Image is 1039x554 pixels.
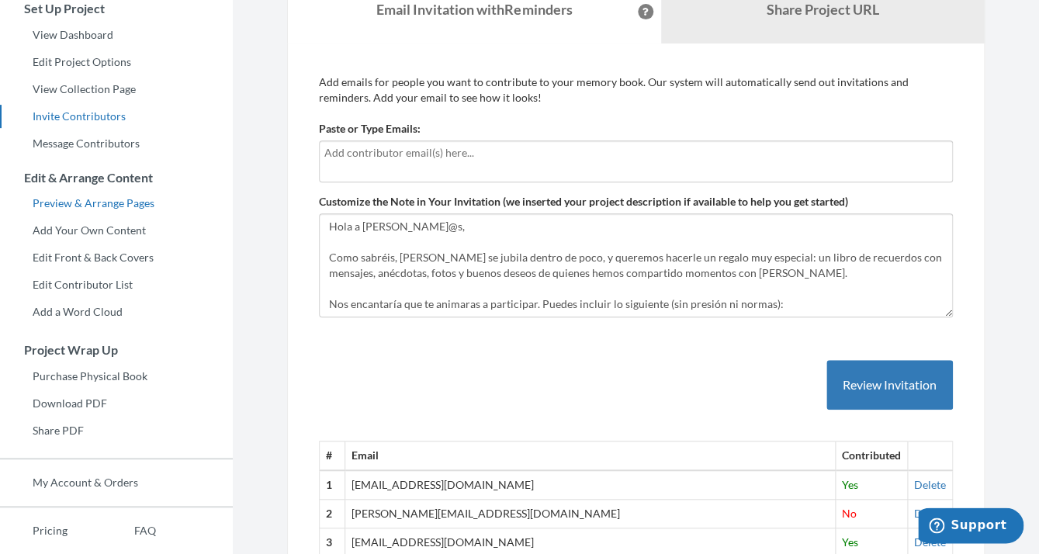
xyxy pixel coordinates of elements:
span: No [842,507,857,520]
span: Yes [842,478,858,491]
label: Customize the Note in Your Invitation (we inserted your project description if available to help ... [319,194,848,209]
textarea: Hola a [PERSON_NAME]@s, Como sabréis, [PERSON_NAME] se jubila dentro de poco, y queremos hacerle ... [319,213,953,317]
a: Delete [914,535,946,549]
h3: Project Wrap Up [1,343,233,357]
b: Share Project URL [766,1,878,18]
span: Yes [842,535,858,549]
th: Email [345,441,836,470]
th: 1 [320,470,345,499]
input: Add contributor email(s) here... [324,144,947,161]
h3: Set Up Project [1,2,233,16]
label: Paste or Type Emails: [319,121,421,137]
td: [PERSON_NAME][EMAIL_ADDRESS][DOMAIN_NAME] [345,500,836,528]
td: [EMAIL_ADDRESS][DOMAIN_NAME] [345,470,836,499]
a: Delete [914,507,946,520]
strong: Email Invitation with Reminders [376,1,572,18]
a: FAQ [102,519,156,542]
h3: Edit & Arrange Content [1,171,233,185]
th: # [320,441,345,470]
th: Contributed [836,441,908,470]
th: 2 [320,500,345,528]
p: Add emails for people you want to contribute to your memory book. Our system will automatically s... [319,74,953,106]
a: Delete [914,478,946,491]
button: Review Invitation [826,360,953,410]
iframe: Opens a widget where you can chat to one of our agents [918,507,1023,546]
